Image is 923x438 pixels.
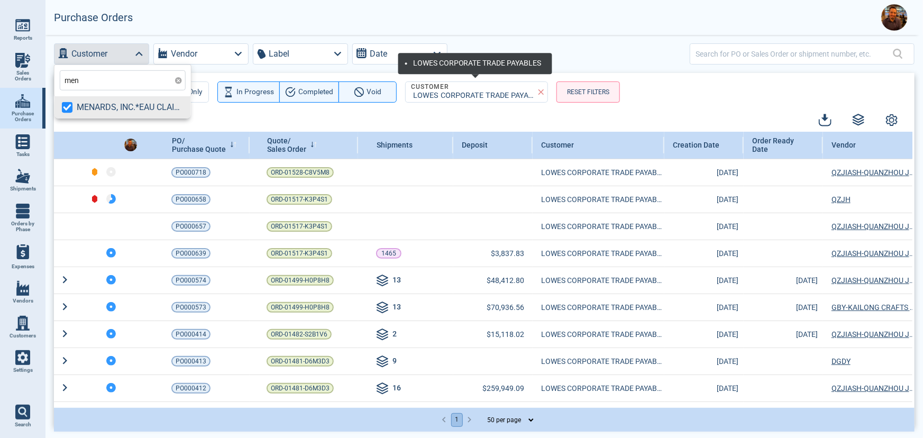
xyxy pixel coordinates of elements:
img: menu_icon [15,281,30,296]
span: PO000639 [176,248,206,259]
a: QZJIASH-QUANZHOU JIASHENG METAL & PLASTIC PRODUCTS CO. LTD. [831,221,916,232]
a: ORD-01499-H0P8H8 [267,275,334,286]
button: Label [253,43,348,65]
span: $3,837.83 [491,249,524,258]
td: [DATE] [664,240,744,267]
a: LOWES CORPORATE TRADE PAYABLES [541,275,662,286]
span: $70,936.56 [487,303,524,312]
span: Quote/ Sales Order [267,136,306,153]
span: PO000574 [176,275,206,286]
span: Vendor [831,141,856,149]
a: ORD-01499-H0P8H8 [267,302,334,313]
td: [DATE] [744,294,823,321]
span: Vendors [13,298,33,304]
span: LOWES CORPORATE TRADE PAYABLES [541,329,662,340]
a: LOWES CORPORATE TRADE PAYABLES [541,221,662,232]
span: $15,118.02 [487,330,524,339]
button: Vendor [153,43,249,65]
a: LOWES CORPORATE TRADE PAYABLES [541,194,662,205]
a: LOWES CORPORATE TRADE PAYABLES [541,167,662,178]
a: ORD-01481-D6M3D3 [267,383,334,394]
span: ORD-01528-C8V5M8 [271,167,330,178]
a: ORD-01517-K3P4S1 [267,221,332,232]
button: In Progress [217,81,280,103]
a: PO000413 [171,356,211,367]
label: Date [370,47,387,61]
a: ORD-01528-C8V5M8 [267,167,334,178]
a: QZJIASH-QUANZHOU JIASHENG METAL & PLASTIC PRODUCTS CO. LTD. [831,383,916,394]
a: QZJIASH-QUANZHOU JIASHENG METAL & PLASTIC PRODUCTS CO. LTD. [831,248,916,259]
a: ORD-01517-K3P4S1 [267,194,332,205]
button: RESET FILTERS [556,81,620,103]
a: LOWES CORPORATE TRADE PAYABLES [541,383,662,394]
a: PO000657 [171,221,211,232]
img: menu_icon [15,316,30,331]
td: [DATE] [664,401,744,428]
span: PO/ Purchase Quote [172,136,226,153]
p: 1465 [381,248,396,259]
span: Purchase Orders [8,111,37,123]
a: PO000574 [171,275,211,286]
a: QZJIASH-QUANZHOU JIASHENG METAL & PLASTIC PRODUCTS CO. LTD. [831,167,916,178]
legend: Customer [410,84,450,91]
td: [DATE] [664,267,744,294]
td: [DATE] [664,375,744,401]
span: Customer [541,141,574,149]
span: ORD-01517-K3P4S1 [271,248,328,259]
td: [DATE] [664,294,744,321]
span: QZJIASH-QUANZHOU JIASHENG METAL & PLASTIC PRODUCTS CO. LTD. [831,275,916,286]
label: Label [269,47,289,61]
label: Customer [71,47,107,61]
img: menu_icon [15,350,30,365]
span: Reports [14,35,32,41]
td: [DATE] [664,186,744,213]
img: menu_icon [15,53,30,68]
span: ORD-01517-K3P4S1 [271,221,328,232]
button: Date [352,43,447,65]
span: QZJIASH-QUANZHOU JIASHENG METAL & PLASTIC PRODUCTS CO. LTD. [831,329,916,340]
h2: Purchase Orders [54,12,133,24]
span: 2 [392,328,397,341]
span: Deposit [462,141,488,149]
span: Only [189,86,203,98]
span: $48,412.80 [487,276,524,285]
a: PO000412 [171,383,211,394]
span: In Progress [236,86,274,98]
span: Shipments [377,141,413,149]
a: QZJH [831,194,916,205]
a: LOWES CORPORATE TRADE PAYABLES [541,356,662,367]
input: Search for PO or Sales Order or shipment number, etc. [696,46,893,61]
td: [DATE] [744,267,823,294]
a: PO000414 [171,329,211,340]
a: LOWES CORPORATE TRADE PAYABLES [541,248,662,259]
img: menu_icon [15,134,30,149]
span: Sales Orders [8,70,37,82]
span: ORD-01517-K3P4S1 [271,194,328,205]
span: 13 [392,302,401,314]
span: PO000414 [176,329,206,340]
span: Customers [10,333,36,339]
span: ORD-01482-S2B1V6 [271,329,327,340]
span: GBY-KAILONG CRAFTS MANUFACTURING CO.,LTD [831,302,916,313]
span: Void [367,86,382,98]
a: LOWES CORPORATE TRADE PAYABLES [541,302,662,313]
span: Tasks [16,151,30,158]
button: Customer [54,43,149,65]
img: Avatar [881,4,908,31]
div: LOWES CORPORATE TRADE PAYABLES [410,92,539,101]
span: ORD-01499-H0P8H8 [271,302,330,313]
span: Order Ready Date [752,136,803,154]
img: menu_icon [15,94,30,108]
span: Settings [13,367,33,373]
label: Vendor [171,47,197,61]
button: Completed [279,81,339,103]
nav: pagination navigation [438,413,476,427]
a: 1465 [376,248,401,259]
